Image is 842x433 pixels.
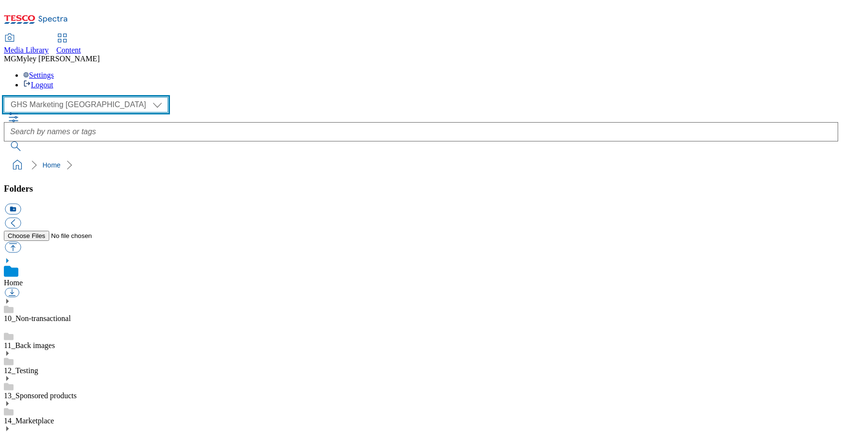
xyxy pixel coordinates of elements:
[4,417,54,425] a: 14_Marketplace
[4,122,838,141] input: Search by names or tags
[4,55,16,63] span: MG
[4,341,55,349] a: 11_Back images
[4,279,23,287] a: Home
[23,81,53,89] a: Logout
[10,157,25,173] a: home
[4,46,49,54] span: Media Library
[4,366,38,375] a: 12_Testing
[56,34,81,55] a: Content
[4,314,71,322] a: 10_Non-transactional
[4,34,49,55] a: Media Library
[4,391,77,400] a: 13_Sponsored products
[4,156,838,174] nav: breadcrumb
[23,71,54,79] a: Settings
[42,161,60,169] a: Home
[56,46,81,54] span: Content
[4,183,838,194] h3: Folders
[16,55,100,63] span: Myley [PERSON_NAME]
